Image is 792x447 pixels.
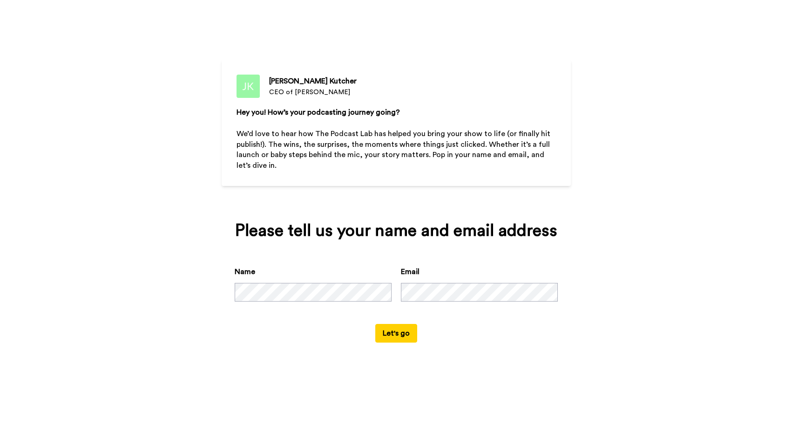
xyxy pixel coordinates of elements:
button: Let's go [375,324,417,343]
label: Name [235,266,255,277]
div: CEO of [PERSON_NAME] [269,88,357,97]
label: Email [401,266,420,277]
img: CEO of Jenna Kutcher [237,75,260,98]
span: We’d love to hear how The Podcast Lab has helped you bring your show to life (or finally hit publ... [237,130,552,170]
span: Hey you! How’s your podcasting journey going? [237,109,400,116]
div: Please tell us your name and email address [235,221,558,240]
div: [PERSON_NAME] Kutcher [269,76,357,87]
